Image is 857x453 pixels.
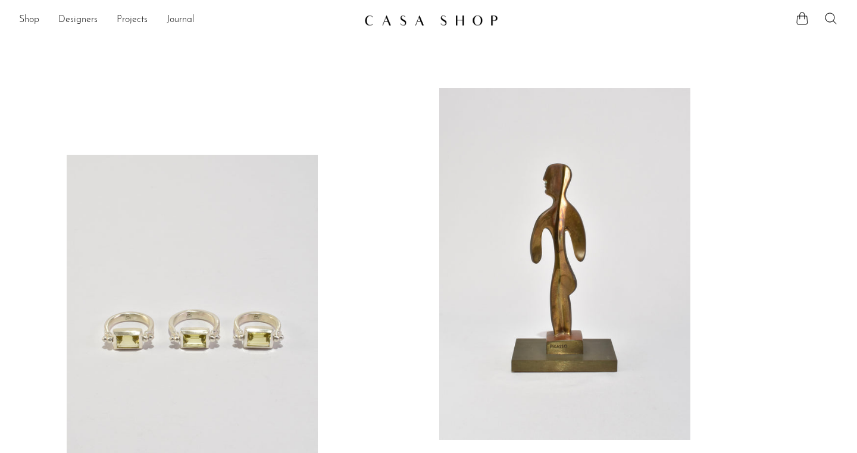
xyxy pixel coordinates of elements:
a: Journal [167,13,195,28]
nav: Desktop navigation [19,10,355,30]
a: Projects [117,13,148,28]
ul: NEW HEADER MENU [19,10,355,30]
a: Designers [58,13,98,28]
a: Shop [19,13,39,28]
